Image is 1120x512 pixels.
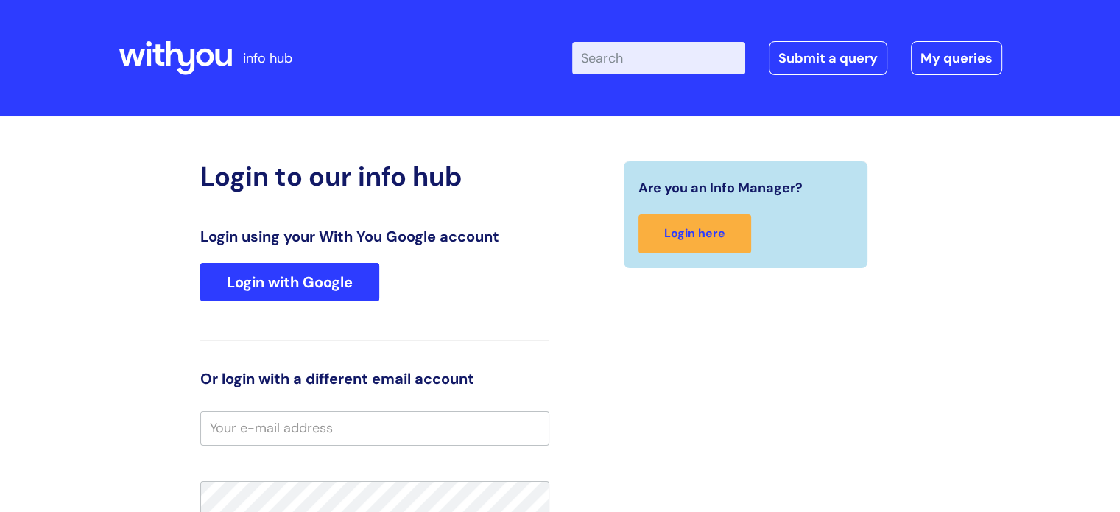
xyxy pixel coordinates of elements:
[200,370,549,387] h3: Or login with a different email account
[638,176,803,200] span: Are you an Info Manager?
[638,214,751,253] a: Login here
[200,411,549,445] input: Your e-mail address
[200,263,379,301] a: Login with Google
[572,42,745,74] input: Search
[911,41,1002,75] a: My queries
[769,41,887,75] a: Submit a query
[243,46,292,70] p: info hub
[200,161,549,192] h2: Login to our info hub
[200,228,549,245] h3: Login using your With You Google account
